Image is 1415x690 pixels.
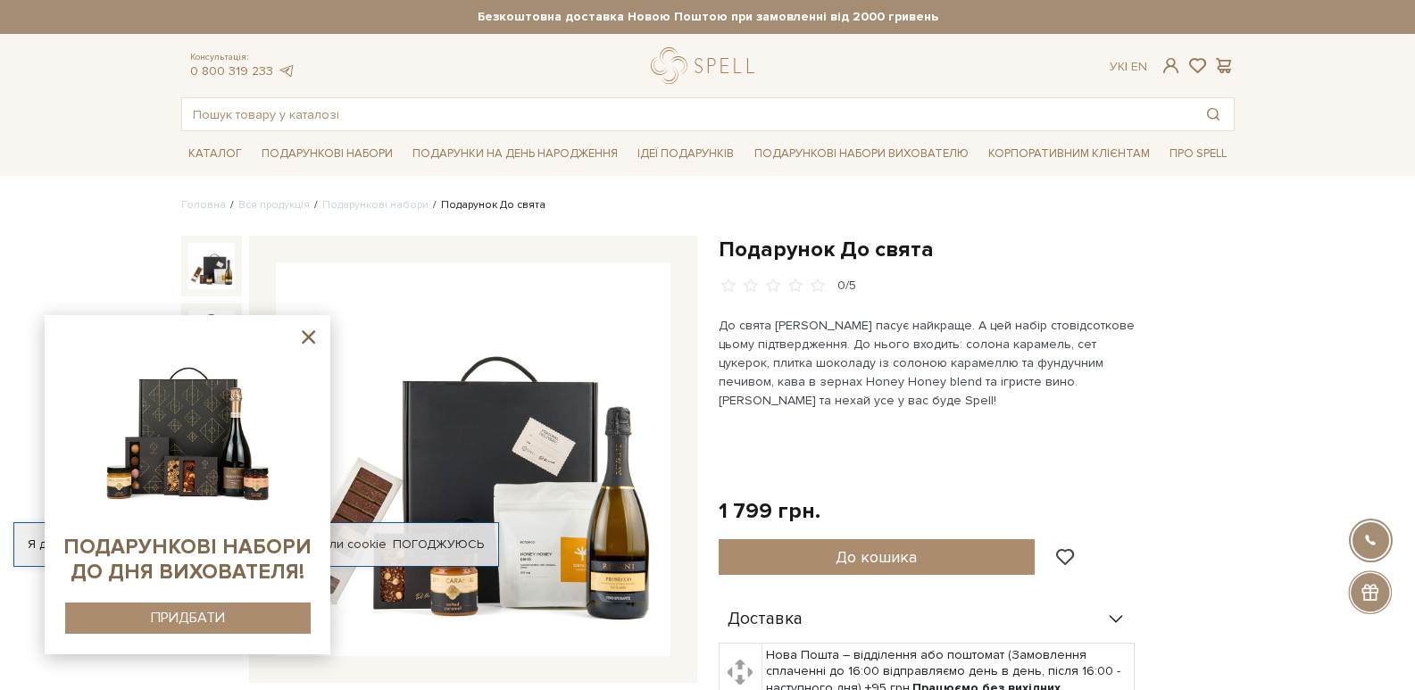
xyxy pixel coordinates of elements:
a: Корпоративним клієнтам [981,138,1157,169]
img: Подарунок До свята [188,311,235,357]
a: Про Spell [1162,140,1234,168]
a: En [1131,59,1147,74]
div: Ук [1110,59,1147,75]
a: telegram [278,63,295,79]
a: файли cookie [305,536,387,552]
span: До кошика [836,547,917,567]
a: 0 800 319 233 [190,63,273,79]
a: Подарункові набори вихователю [747,138,976,169]
a: logo [651,47,762,84]
span: Доставка [728,611,803,628]
a: Погоджуюсь [393,536,484,553]
img: Подарунок До свята [188,243,235,289]
button: До кошика [719,539,1036,575]
span: Консультація: [190,52,295,63]
p: До свята [PERSON_NAME] пасує найкраще. А цей набір стовідсоткове цьому підтвердження. До нього вх... [719,316,1137,410]
strong: Безкоштовна доставка Новою Поштою при замовленні від 2000 гривень [181,9,1235,25]
div: 0/5 [837,278,856,295]
a: Каталог [181,140,249,168]
button: Пошук товару у каталозі [1193,98,1234,130]
span: | [1125,59,1128,74]
h1: Подарунок До свята [719,236,1235,263]
div: 1 799 грн. [719,497,820,525]
a: Головна [181,198,226,212]
a: Вся продукція [238,198,310,212]
a: Подарункові набори [322,198,429,212]
li: Подарунок До свята [429,197,545,213]
a: Подарункові набори [254,140,400,168]
a: Подарунки на День народження [405,140,625,168]
div: Я дозволяю [DOMAIN_NAME] використовувати [14,536,498,553]
img: Подарунок До свята [276,262,670,657]
input: Пошук товару у каталозі [182,98,1193,130]
a: Ідеї подарунків [630,140,741,168]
